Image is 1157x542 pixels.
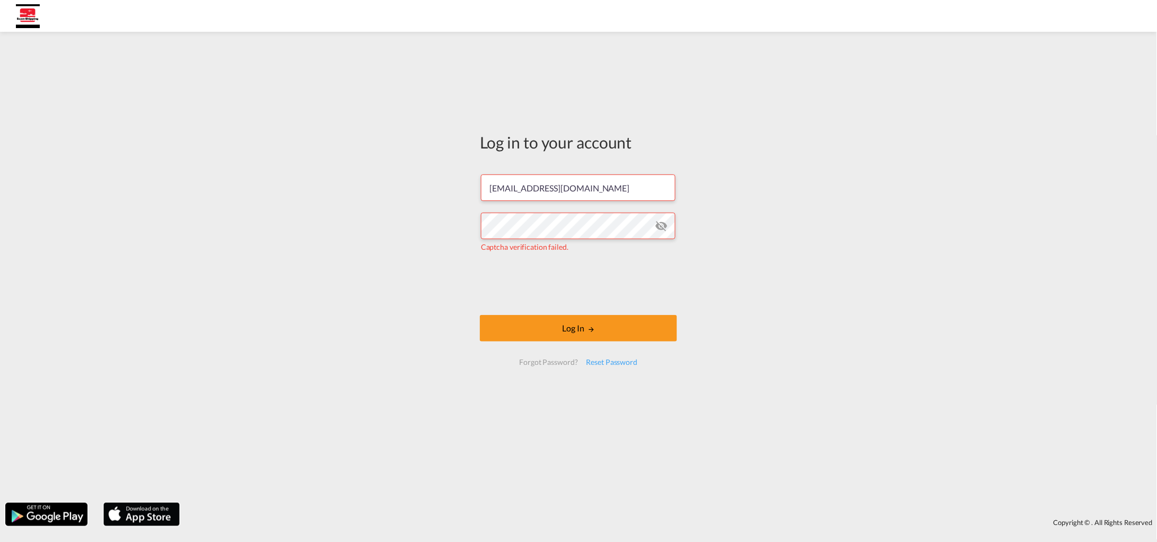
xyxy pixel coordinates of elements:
button: LOGIN [480,315,677,342]
div: Log in to your account [480,131,677,153]
img: google.png [4,502,89,527]
iframe: reCAPTCHA [498,263,659,304]
md-icon: icon-eye-off [655,220,668,232]
div: Reset Password [582,353,642,372]
div: Copyright © . All Rights Reserved [185,513,1157,531]
img: apple.png [102,502,181,527]
span: Captcha verification failed. [481,242,568,251]
img: ac88b860a97111eea8db9d0149f830f7.jpg [16,4,40,28]
div: Forgot Password? [515,353,582,372]
input: Enter email/phone number [481,174,676,201]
